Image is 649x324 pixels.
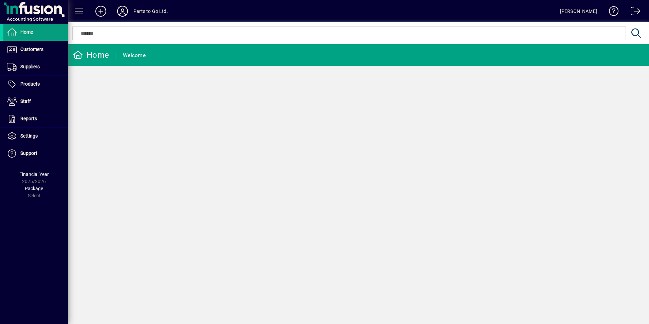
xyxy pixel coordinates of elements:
[3,93,68,110] a: Staff
[3,58,68,75] a: Suppliers
[20,29,33,35] span: Home
[560,6,597,17] div: [PERSON_NAME]
[20,64,40,69] span: Suppliers
[604,1,619,23] a: Knowledge Base
[133,6,168,17] div: Parts to Go Ltd.
[73,50,109,60] div: Home
[123,50,146,61] div: Welcome
[3,76,68,93] a: Products
[3,110,68,127] a: Reports
[3,128,68,145] a: Settings
[20,98,31,104] span: Staff
[3,41,68,58] a: Customers
[626,1,641,23] a: Logout
[90,5,112,17] button: Add
[25,186,43,191] span: Package
[20,81,40,87] span: Products
[20,150,37,156] span: Support
[112,5,133,17] button: Profile
[19,172,49,177] span: Financial Year
[20,133,38,139] span: Settings
[20,47,43,52] span: Customers
[20,116,37,121] span: Reports
[3,145,68,162] a: Support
